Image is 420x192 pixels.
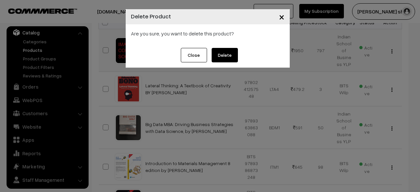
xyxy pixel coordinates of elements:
button: Delete [212,48,238,62]
span: × [279,11,284,23]
button: Close [274,7,290,27]
h4: Delete Product [131,12,171,21]
p: Are you sure, you want to delete this product? [131,30,284,37]
button: Close [181,48,207,62]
